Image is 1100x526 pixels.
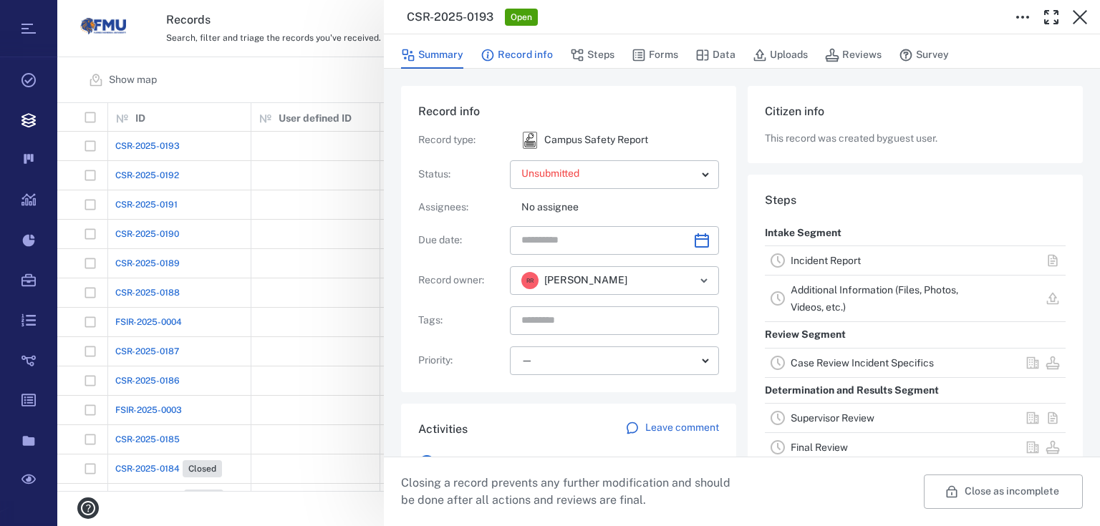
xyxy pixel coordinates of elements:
button: Close as incomplete [924,474,1083,509]
img: icon Campus Safety Report [521,132,539,149]
p: Status : [418,167,504,182]
a: Supervisor Review [791,412,874,424]
p: Review Segment [765,322,846,348]
p: This record was created by guest user . [765,132,1066,146]
span: Help [32,10,62,23]
button: Open [694,271,714,291]
button: Choose date [687,226,716,255]
p: Record type : [418,133,504,147]
h6: Activities [418,421,468,438]
div: Campus Safety Report [521,132,539,149]
h6: Steps [765,192,1066,209]
p: Campus Safety Report [544,133,648,147]
h3: CSR-2025-0193 [407,9,493,26]
button: Toggle Fullscreen [1037,3,1066,31]
h6: Record info [418,103,719,120]
button: Data [695,42,735,69]
p: Priority : [418,354,504,368]
h6: Citizen info [765,103,1066,120]
p: Unsubmitted [521,167,696,181]
a: Additional Information (Files, Photos, Videos, etc.) [791,284,958,313]
button: Toggle to Edit Boxes [1008,3,1037,31]
button: Survey [899,42,949,69]
div: — [521,352,696,369]
p: Record owner : [418,273,504,288]
a: Case Review Incident Specifics [791,357,934,369]
div: Record infoRecord type:icon Campus Safety ReportCampus Safety ReportStatus:Assignees:No assigneeD... [401,86,736,404]
div: StepsIntake SegmentIncident ReportAdditional Information (Files, Photos, Videos, etc.)Review Segm... [748,175,1083,492]
span: [DATE] 2:10PM [499,455,559,472]
span: Open [508,11,535,24]
div: Citizen infoThis record was created byguest user. [748,86,1083,175]
p: Leave comment [645,421,719,435]
p: Due date : [418,233,504,248]
a: Incident Report [791,255,861,266]
p: Tags : [418,313,504,328]
button: Forms [632,42,678,69]
p: Closing a record prevents any further modification and should be done after all actions and revie... [401,474,742,509]
p: No assignee [521,200,719,215]
p: Assignees : [418,200,504,215]
span: [PERSON_NAME] [544,273,627,288]
a: Final Review [791,442,848,453]
button: Reviews [825,42,882,69]
button: Summary [401,42,463,69]
button: Record info [481,42,553,69]
p: Determination and Results Segment [765,378,939,404]
button: Steps [570,42,614,69]
div: R R [521,272,539,289]
a: Leave comment [625,421,719,438]
p: Intake Segment [765,220,841,246]
button: Close [1066,3,1094,31]
button: Uploads [753,42,808,69]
